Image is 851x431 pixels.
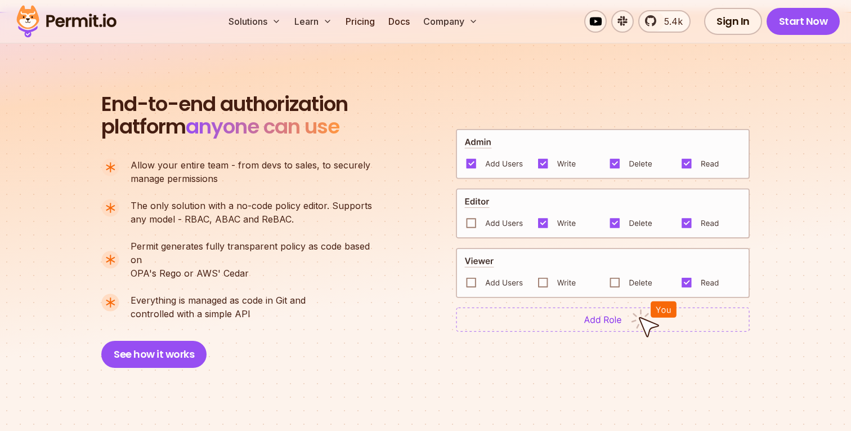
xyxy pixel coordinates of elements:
p: OPA's Rego or AWS' Cedar [131,239,382,280]
img: Permit logo [11,2,122,41]
button: Solutions [224,10,285,33]
h2: platform [101,93,348,138]
span: Permit generates fully transparent policy as code based on [131,239,382,266]
span: 5.4k [657,15,683,28]
a: Start Now [767,8,840,35]
a: 5.4k [638,10,691,33]
span: Everything is managed as code in Git and [131,294,306,307]
button: Learn [290,10,337,33]
p: any model - RBAC, ABAC and ReBAC. [131,199,372,226]
button: Company [419,10,482,33]
span: anyone can use [186,112,339,141]
span: The only solution with a no-code policy editor. Supports [131,199,372,212]
a: Pricing [341,10,379,33]
span: End-to-end authorization [101,93,348,115]
span: Allow your entire team - from devs to sales, to securely [131,158,370,172]
p: manage permissions [131,158,370,185]
a: Docs [384,10,414,33]
a: Sign In [704,8,762,35]
p: controlled with a simple API [131,294,306,321]
button: See how it works [101,341,207,368]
